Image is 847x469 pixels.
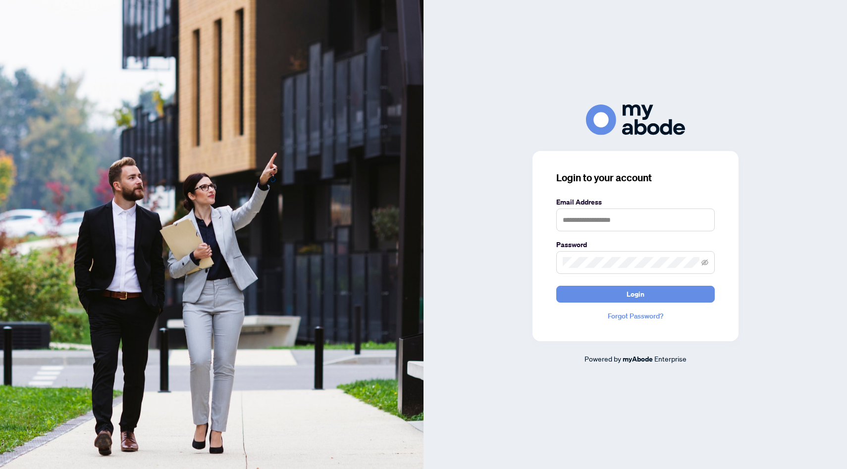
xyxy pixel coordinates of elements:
label: Password [556,239,715,250]
label: Email Address [556,197,715,208]
button: Login [556,286,715,303]
img: ma-logo [586,104,685,135]
a: Forgot Password? [556,311,715,321]
span: Powered by [584,354,621,363]
a: myAbode [623,354,653,365]
span: eye-invisible [701,259,708,266]
h3: Login to your account [556,171,715,185]
span: Enterprise [654,354,687,363]
span: Login [627,286,644,302]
